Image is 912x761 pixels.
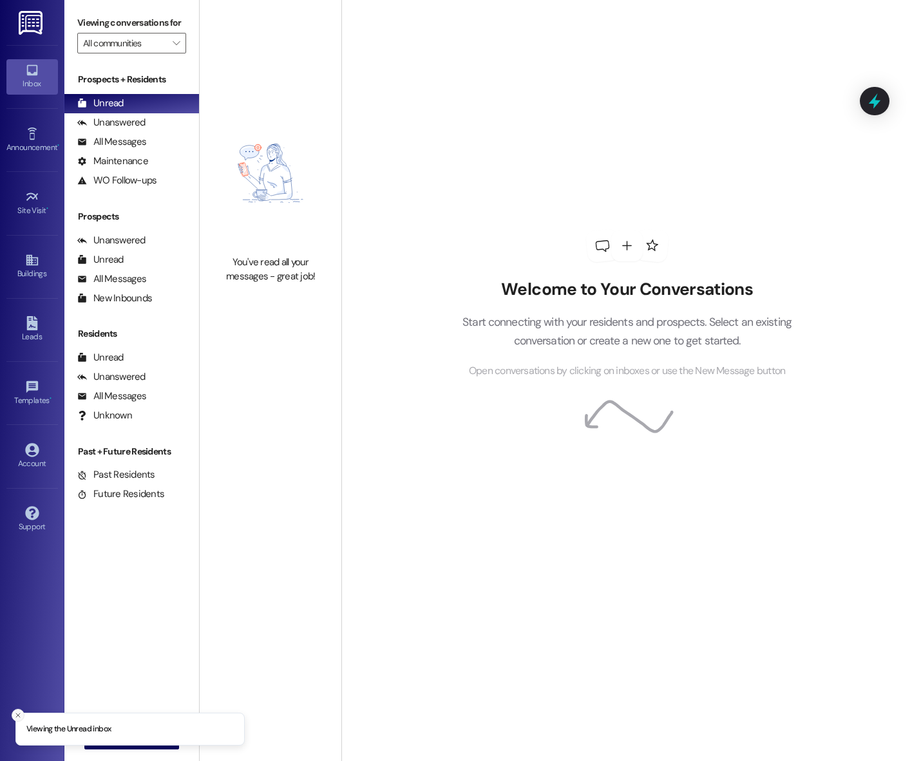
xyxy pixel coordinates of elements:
a: Inbox [6,59,58,94]
div: Maintenance [77,155,148,168]
div: WO Follow-ups [77,174,157,187]
div: New Inbounds [77,292,152,305]
div: Past + Future Residents [64,445,199,458]
a: Support [6,502,58,537]
p: Start connecting with your residents and prospects. Select an existing conversation or create a n... [443,313,812,350]
div: Residents [64,327,199,341]
div: Unread [77,253,124,267]
span: • [57,141,59,150]
div: Unread [77,351,124,364]
a: Templates • [6,376,58,411]
div: Unanswered [77,116,146,129]
a: Account [6,439,58,474]
div: Unknown [77,409,132,422]
span: • [46,204,48,213]
div: You've read all your messages - great job! [214,256,327,283]
input: All communities [83,33,166,53]
a: Leads [6,312,58,347]
img: ResiDesk Logo [19,11,45,35]
div: All Messages [77,390,146,403]
img: empty-state [214,97,327,249]
span: • [50,394,52,403]
div: Unanswered [77,234,146,247]
div: All Messages [77,272,146,286]
div: Prospects + Residents [64,73,199,86]
div: Future Residents [77,487,164,501]
label: Viewing conversations for [77,13,186,33]
h2: Welcome to Your Conversations [443,279,812,300]
a: Site Visit • [6,186,58,221]
i:  [173,38,180,48]
p: Viewing the Unread inbox [26,724,111,735]
button: Close toast [12,709,24,722]
a: Buildings [6,249,58,284]
div: All Messages [77,135,146,149]
div: Unread [77,97,124,110]
div: Past Residents [77,468,155,482]
div: Prospects [64,210,199,223]
span: Open conversations by clicking on inboxes or use the New Message button [469,363,785,379]
div: Unanswered [77,370,146,384]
